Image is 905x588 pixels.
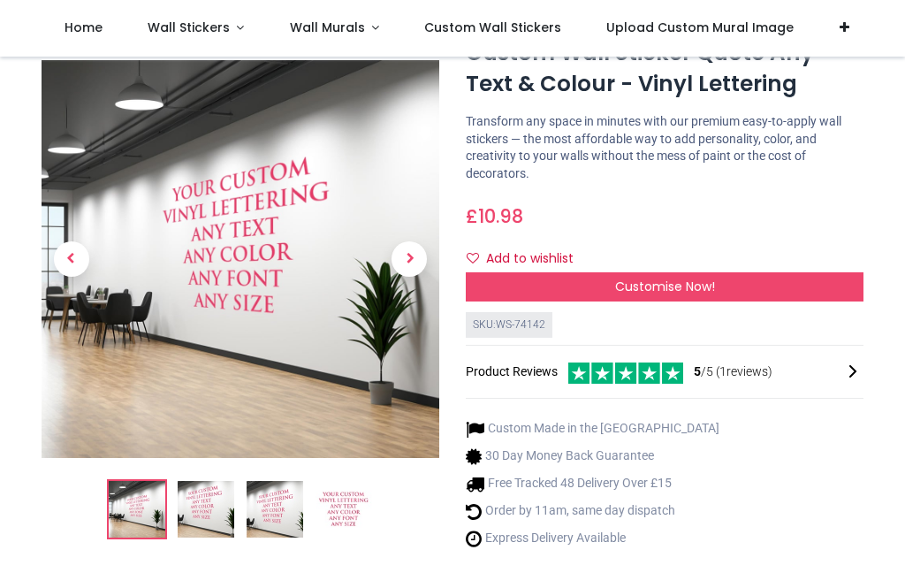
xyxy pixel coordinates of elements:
span: Custom Wall Stickers [424,19,561,36]
a: Previous [42,120,102,399]
span: Previous [54,242,89,278]
a: Next [380,120,440,399]
li: Custom Made in the [GEOGRAPHIC_DATA] [466,420,719,439]
img: WS-74142-04 [316,482,372,538]
h1: Custom Wall Sticker Quote Any Text & Colour - Vinyl Lettering [466,38,863,99]
img: WS-74142-03 [247,482,303,538]
img: Custom Wall Sticker Quote Any Text & Colour - Vinyl Lettering [109,482,165,538]
div: Product Reviews [466,360,863,384]
i: Add to wishlist [467,252,479,264]
span: 5 [694,364,701,378]
li: Order by 11am, same day dispatch [466,502,719,521]
span: £ [466,203,523,229]
img: WS-74142-02 [178,482,234,538]
span: Next [392,242,427,278]
span: Customise Now! [615,278,715,295]
img: Custom Wall Sticker Quote Any Text & Colour - Vinyl Lettering [42,61,439,459]
div: SKU: WS-74142 [466,312,552,338]
span: Wall Stickers [148,19,230,36]
button: Add to wishlistAdd to wishlist [466,244,589,274]
li: Free Tracked 48 Delivery Over £15 [466,475,719,493]
span: Upload Custom Mural Image [606,19,794,36]
li: 30 Day Money Back Guarantee [466,447,719,466]
span: Home [65,19,103,36]
span: Wall Murals [290,19,365,36]
li: Express Delivery Available [466,530,719,548]
span: 10.98 [478,203,523,229]
p: Transform any space in minutes with our premium easy-to-apply wall stickers — the most affordable... [466,113,863,182]
span: /5 ( 1 reviews) [694,363,772,381]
